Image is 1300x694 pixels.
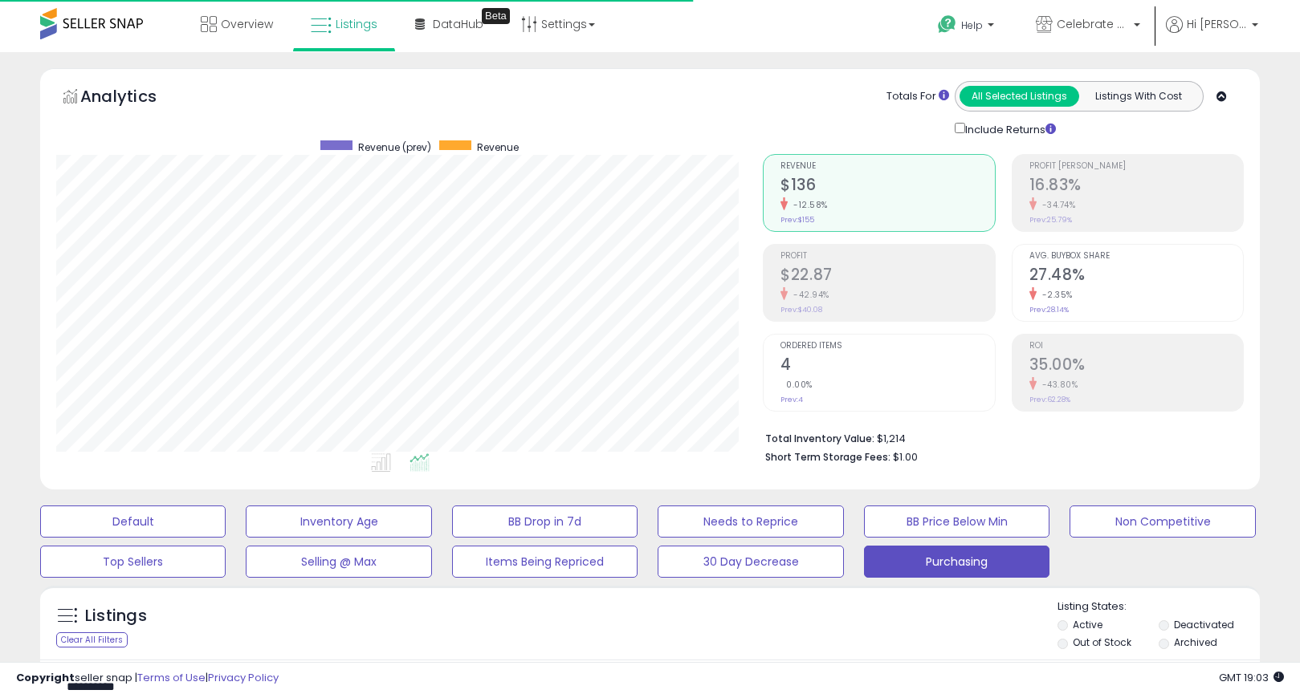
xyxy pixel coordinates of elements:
small: Prev: 62.28% [1029,395,1070,404]
small: Prev: 28.14% [1029,305,1069,315]
i: Get Help [937,14,957,34]
span: $1.00 [893,449,918,465]
h2: 4 [780,355,994,377]
button: Selling @ Max [246,546,431,578]
label: Archived [1174,635,1217,649]
h5: Analytics [80,85,188,112]
span: 2025-10-6 19:03 GMT [1219,670,1284,685]
button: All Selected Listings [960,86,1079,107]
span: Revenue [477,140,519,154]
span: ROI [1029,342,1243,351]
small: Prev: $40.08 [780,305,822,315]
p: Listing States: [1058,599,1260,615]
a: Terms of Use [137,670,206,685]
span: Overview [221,16,273,32]
h5: Listings [85,605,147,627]
h2: 16.83% [1029,176,1243,197]
div: Tooltip anchor [482,8,510,24]
b: Total Inventory Value: [765,432,874,445]
h2: 35.00% [1029,355,1243,377]
small: Prev: $155 [780,215,814,225]
button: Inventory Age [246,505,431,538]
button: BB Drop in 7d [452,505,638,538]
span: Hi [PERSON_NAME] [1187,16,1247,32]
div: seller snap | | [16,671,279,686]
h2: 27.48% [1029,266,1243,287]
button: Items Being Repriced [452,546,638,578]
small: Prev: 25.79% [1029,215,1072,225]
button: 30 Day Decrease [658,546,843,578]
span: DataHub [433,16,483,32]
span: Ordered Items [780,342,994,351]
li: $1,214 [765,428,1232,447]
button: Default [40,505,226,538]
button: Purchasing [864,546,1049,578]
div: Clear All Filters [56,632,128,647]
h2: $136 [780,176,994,197]
span: Avg. Buybox Share [1029,252,1243,261]
button: Needs to Reprice [658,505,843,538]
label: Deactivated [1174,618,1234,631]
small: Prev: 4 [780,395,803,404]
small: -12.58% [788,199,828,211]
small: -43.80% [1037,379,1078,391]
button: Listings With Cost [1078,86,1198,107]
small: 0.00% [780,379,813,391]
small: -2.35% [1037,289,1073,301]
span: Revenue (prev) [358,140,431,154]
label: Out of Stock [1073,635,1131,649]
button: Top Sellers [40,546,226,578]
small: -34.74% [1037,199,1076,211]
button: Non Competitive [1070,505,1255,538]
h2: $22.87 [780,266,994,287]
small: -42.94% [788,289,829,301]
span: Celebrate Alive [1057,16,1129,32]
span: Profit [780,252,994,261]
strong: Copyright [16,670,75,685]
a: Privacy Policy [208,670,279,685]
a: Hi [PERSON_NAME] [1166,16,1258,52]
b: Short Term Storage Fees: [765,450,890,464]
span: Revenue [780,162,994,171]
div: Totals For [886,89,949,104]
label: Active [1073,618,1102,631]
span: Listings [336,16,377,32]
a: Help [925,2,1010,52]
div: Include Returns [943,120,1075,138]
span: Profit [PERSON_NAME] [1029,162,1243,171]
span: Help [961,18,983,32]
button: BB Price Below Min [864,505,1049,538]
